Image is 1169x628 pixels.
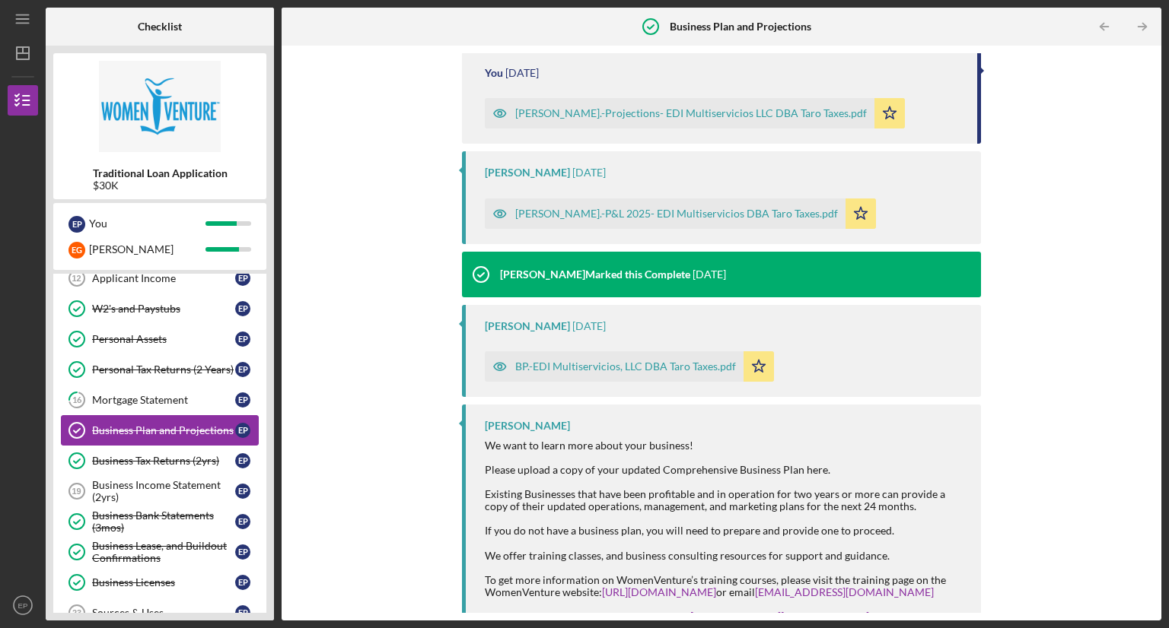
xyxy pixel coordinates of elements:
[92,540,235,564] div: Business Lease, and Buildout Confirmations
[92,479,235,503] div: Business Income Statement (2yrs)
[235,271,250,286] div: E P
[515,208,838,220] div: [PERSON_NAME].-P&L 2025- EDI Multiservicios DBA Taro Taxes.pdf
[138,21,182,33] b: Checklist
[92,455,235,467] div: Business Tax Returns (2yrs)
[89,236,205,262] div: [PERSON_NAME]
[235,514,250,529] div: E P
[68,216,85,233] div: E P
[92,333,235,345] div: Personal Assets
[485,420,570,432] div: [PERSON_NAME]
[93,179,228,192] div: $30K
[92,363,235,376] div: Personal Tax Returns (2 Years)
[61,598,259,628] a: 23Sources & UsesEP
[92,303,235,315] div: W2's and Paystubs
[485,525,966,537] div: If you do not have a business plan, you will need to prepare and provide one to proceed.
[92,424,235,436] div: Business Plan and Projections
[61,506,259,537] a: Business Bank Statements (3mos)EP
[485,488,966,512] div: Existing Businesses that have been profitable and in operation for two years or more can provide ...
[53,61,266,152] img: Product logo
[61,415,259,446] a: Business Plan and ProjectionsEP
[485,351,774,382] button: BP.-EDI Multiservicios, LLC DBA Taro Taxes.pdf
[68,242,85,258] div: E G
[61,263,259,293] a: 12Applicant IncomeEP
[235,605,250,620] div: E P
[505,67,539,79] time: 2025-06-27 21:28
[61,476,259,506] a: 19Business Income Statement (2yrs)EP
[89,211,205,236] div: You
[18,601,28,610] text: EP
[693,268,726,281] time: 2025-06-16 16:40
[485,550,966,562] div: We offer training classes, and business consulting resources for support and guidance.
[485,198,876,229] button: [PERSON_NAME].-P&L 2025- EDI Multiservicios DBA Taro Taxes.pdf
[61,446,259,476] a: Business Tax Returns (2yrs)EP
[515,360,736,373] div: BP.-EDI Multiservicios, LLC DBA Taro Taxes.pdf
[72,487,81,496] tspan: 19
[485,611,966,623] div: For information on consulting please email:
[92,607,235,619] div: Sources & Uses
[485,464,966,476] div: Please upload a copy of your updated Comprehensive Business Plan here.
[235,331,250,347] div: E P
[61,567,259,598] a: Business LicensesEP
[485,574,966,598] div: To get more information on WomenVenture’s training courses, please visit the training page on the...
[572,167,606,179] time: 2025-06-16 17:06
[61,537,259,567] a: Business Lease, and Buildout ConfirmationsEP
[500,268,690,281] div: [PERSON_NAME] Marked this Complete
[93,167,228,179] b: Traditional Loan Application
[485,98,905,128] button: [PERSON_NAME].-Projections- EDI Multiservicios LLC DBA Taro Taxes.pdf
[235,301,250,316] div: E P
[515,107,867,119] div: [PERSON_NAME].-Projections- EDI Multiservicios LLC DBA Taro Taxes.pdf
[485,320,570,332] div: [PERSON_NAME]
[235,453,250,468] div: E P
[61,385,259,415] a: 16Mortgage StatementEP
[755,585,934,598] a: [EMAIL_ADDRESS][DOMAIN_NAME]
[92,394,235,406] div: Mortgage Statement
[485,167,570,179] div: [PERSON_NAME]
[235,362,250,377] div: E P
[485,67,503,79] div: You
[235,392,250,408] div: E P
[92,272,235,284] div: Applicant Income
[235,484,250,499] div: E P
[92,576,235,588] div: Business Licenses
[485,439,966,452] div: We want to learn more about your business!
[8,590,38,620] button: EP
[602,585,716,598] a: [URL][DOMAIN_NAME]
[61,354,259,385] a: Personal Tax Returns (2 Years)EP
[670,21,811,33] b: Business Plan and Projections
[61,324,259,354] a: Personal AssetsEP
[61,293,259,324] a: W2's and PaystubsEP
[72,395,82,405] tspan: 16
[235,575,250,590] div: E P
[72,274,81,283] tspan: 12
[235,544,250,560] div: E P
[690,610,869,623] a: [EMAIL_ADDRESS][DOMAIN_NAME]
[235,423,250,438] div: E P
[92,509,235,534] div: Business Bank Statements (3mos)
[572,320,606,332] time: 2025-06-16 16:03
[72,608,81,617] tspan: 23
